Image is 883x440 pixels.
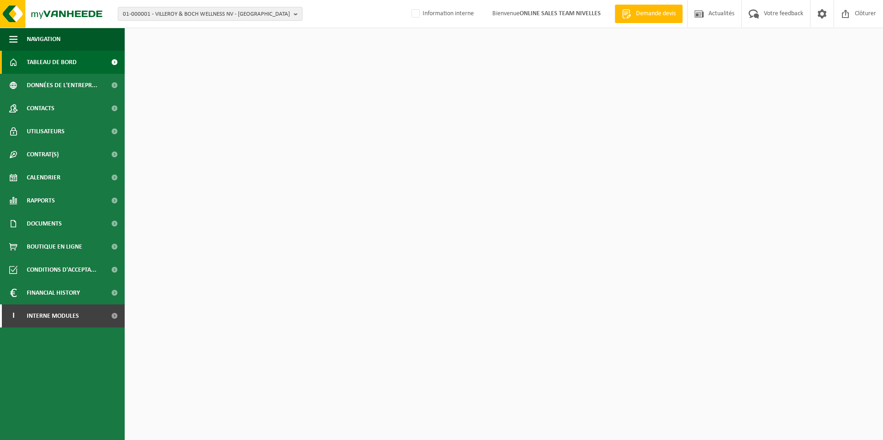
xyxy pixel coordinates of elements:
[634,9,678,18] span: Demande devis
[27,166,60,189] span: Calendrier
[27,258,97,281] span: Conditions d'accepta...
[27,74,97,97] span: Données de l'entrepr...
[520,10,601,17] strong: ONLINE SALES TEAM NIVELLES
[27,51,77,74] span: Tableau de bord
[410,7,474,21] label: Information interne
[27,212,62,235] span: Documents
[27,97,54,120] span: Contacts
[123,7,290,21] span: 01-000001 - VILLEROY & BOCH WELLNESS NV - [GEOGRAPHIC_DATA]
[27,304,79,327] span: Interne modules
[27,235,82,258] span: Boutique en ligne
[27,189,55,212] span: Rapports
[27,281,80,304] span: Financial History
[9,304,18,327] span: I
[118,7,302,21] button: 01-000001 - VILLEROY & BOCH WELLNESS NV - [GEOGRAPHIC_DATA]
[27,120,65,143] span: Utilisateurs
[27,28,60,51] span: Navigation
[27,143,59,166] span: Contrat(s)
[615,5,683,23] a: Demande devis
